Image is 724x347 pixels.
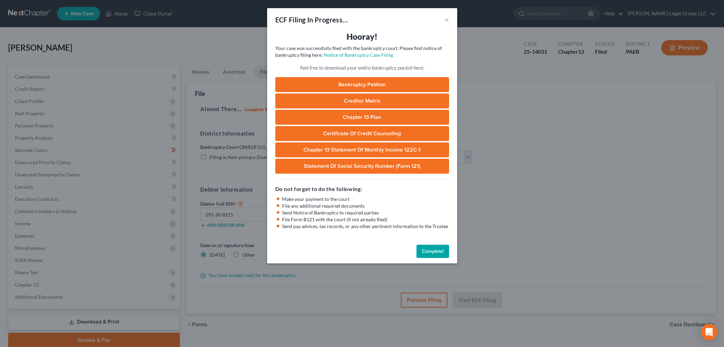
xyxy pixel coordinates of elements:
[275,77,449,92] a: Bankruptcy Petition
[282,223,449,230] li: Send pay advices, tax records, or any other pertinent information to the Trustee
[275,64,449,72] p: Feel free to download your entire bankruptcy packet here:
[282,216,449,223] li: File Form B121 with the court (if not already filed)
[275,185,449,193] h5: Do not forget to do the following:
[282,203,449,209] li: File any additional required documents
[282,209,449,216] li: Send Notice of Bankruptcy to required parties
[701,324,717,340] div: Open Intercom Messenger
[275,31,449,42] h3: Hooray!
[444,16,449,24] button: ×
[275,15,348,24] div: ECF Filing In Progress...
[275,93,449,108] a: Creditor Matrix
[416,245,449,258] button: Complete!
[275,110,449,125] a: Chapter 13 Plan
[275,142,449,157] a: Chapter 13 Statement of Monthly Income 122C-1
[324,52,393,58] a: Notice of Bankruptcy Case Filing
[275,126,449,141] a: Certificate of Credit Counseling
[282,196,449,203] li: Make your payment to the court
[275,45,442,58] span: Your case was successfully filed with the bankruptcy court. Please find notice of bankruptcy fili...
[275,159,449,174] a: Statement of Social Security Number (Form 121)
